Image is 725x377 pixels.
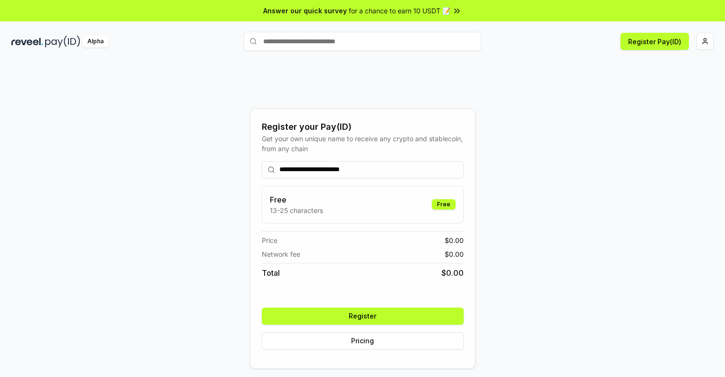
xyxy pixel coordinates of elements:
[262,332,464,349] button: Pricing
[45,36,80,48] img: pay_id
[262,134,464,154] div: Get your own unique name to receive any crypto and stablecoin, from any chain
[262,249,300,259] span: Network fee
[262,120,464,134] div: Register your Pay(ID)
[445,235,464,245] span: $ 0.00
[349,6,450,16] span: for a chance to earn 10 USDT 📝
[432,199,456,210] div: Free
[620,33,689,50] button: Register Pay(ID)
[445,249,464,259] span: $ 0.00
[270,205,323,215] p: 13-25 characters
[82,36,109,48] div: Alpha
[262,267,280,279] span: Total
[262,235,277,245] span: Price
[11,36,43,48] img: reveel_dark
[262,308,464,325] button: Register
[441,267,464,279] span: $ 0.00
[270,194,323,205] h3: Free
[263,6,347,16] span: Answer our quick survey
